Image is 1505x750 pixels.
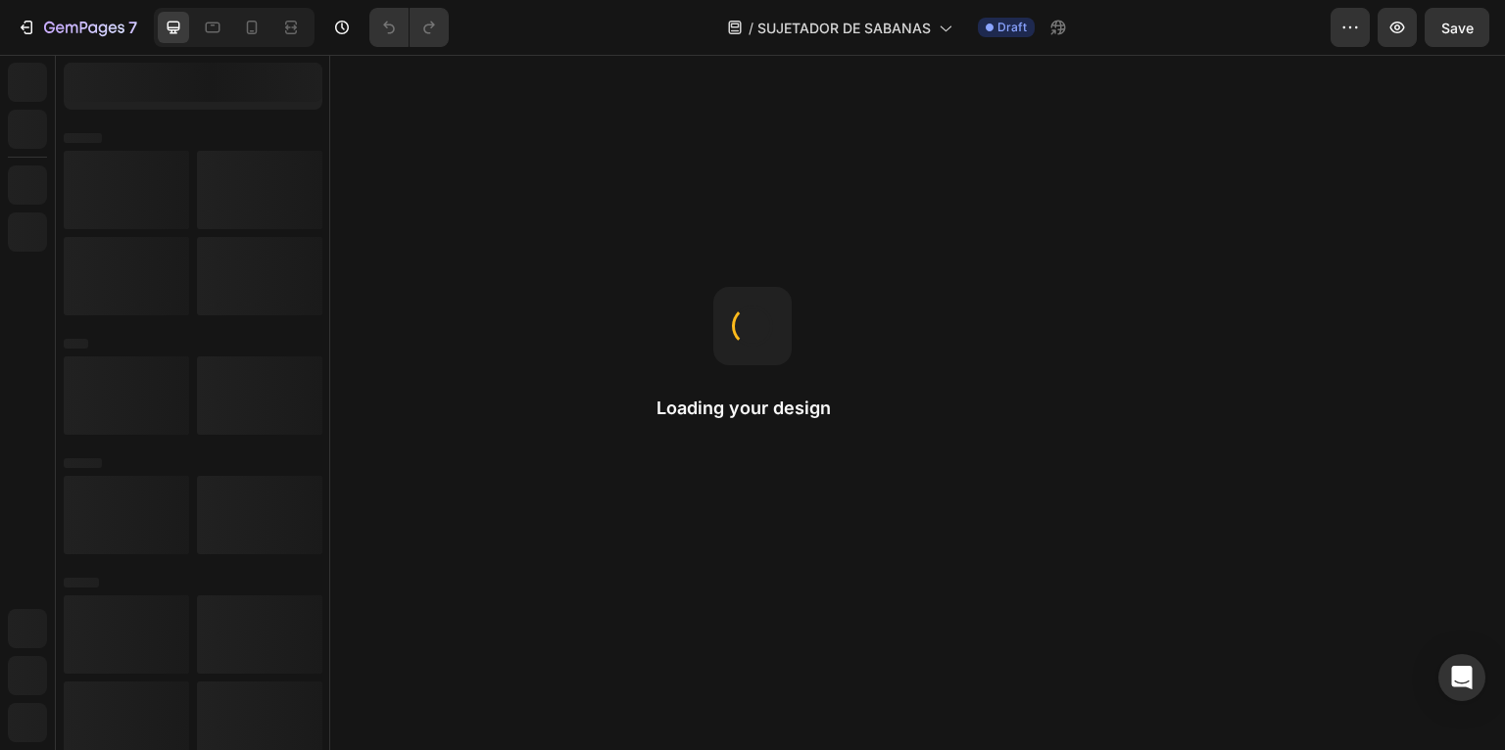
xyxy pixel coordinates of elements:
[1425,8,1489,47] button: Save
[369,8,449,47] div: Undo/Redo
[656,397,849,420] h2: Loading your design
[8,8,146,47] button: 7
[1441,20,1474,36] span: Save
[749,18,753,38] span: /
[1438,654,1485,701] div: Open Intercom Messenger
[128,16,137,39] p: 7
[997,19,1027,36] span: Draft
[757,18,931,38] span: SUJETADOR DE SABANAS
